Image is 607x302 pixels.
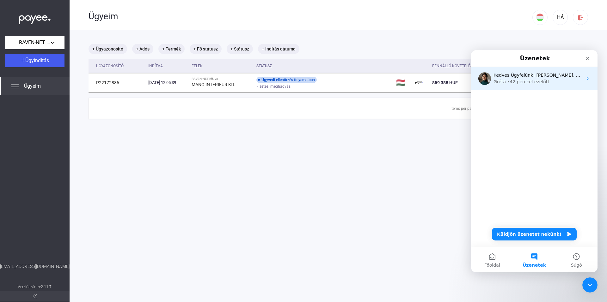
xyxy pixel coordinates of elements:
[89,73,146,92] td: P22172886
[254,59,394,73] th: Státusz
[227,44,253,54] mat-chip: + Státusz
[21,178,106,190] button: Küldjön üzenetet nekünk!
[192,62,251,70] div: Felek
[22,22,212,27] span: Kedves Ügyfelünk! [PERSON_NAME], utána nézek. El tudná küldeni az ügyazonosítót?
[536,14,544,21] img: HU
[100,213,111,217] span: Súgó
[5,36,64,49] button: RAVEN-NET Kft.
[432,62,473,70] div: Fennálló követelés
[21,58,25,62] img: plus-white.svg
[432,62,495,70] div: Fennálló követelés
[432,80,458,85] span: 859 388 HUF
[19,39,51,46] span: RAVEN-NET Kft.
[582,277,598,293] iframe: Intercom live chat
[52,213,75,217] span: Üzenetek
[132,44,153,54] mat-chip: + Adós
[471,50,598,272] iframe: Intercom live chat
[158,44,185,54] mat-chip: + Termék
[89,11,532,22] div: Ügyeim
[553,10,568,25] button: HÁ
[42,197,84,222] button: Üzenetek
[148,80,187,86] div: [DATE] 12:05:39
[39,285,52,289] strong: v2.11.7
[148,62,187,70] div: Indítva
[258,44,299,54] mat-chip: + Indítás dátuma
[577,14,584,21] img: logout-red
[192,77,251,81] div: RAVEN-NET Kft. vs
[11,82,19,90] img: list.svg
[33,294,37,298] img: arrow-double-left-grey.svg
[148,62,163,70] div: Indítva
[89,44,127,54] mat-chip: + Ügyazonosító
[451,105,477,112] div: Items per page:
[22,28,35,35] div: Gréta
[573,10,588,25] button: logout-red
[192,82,236,87] strong: MANO INTERIEUR Kft.
[394,73,413,92] td: 🇭🇺
[25,57,49,63] span: Ügyindítás
[192,62,203,70] div: Felek
[19,12,51,25] img: white-payee-white-dot.svg
[555,14,566,21] div: HÁ
[13,213,29,217] span: Főoldal
[84,197,126,222] button: Súgó
[36,28,78,35] div: • 42 perccel ezelőtt
[190,44,222,54] mat-chip: + Fő státusz
[96,62,143,70] div: Ügyazonosító
[532,10,548,25] button: HU
[256,77,317,83] div: Ügyvédi ellenőrzés folyamatban
[256,83,291,90] span: Fizetési meghagyás
[96,62,124,70] div: Ügyazonosító
[5,54,64,67] button: Ügyindítás
[415,79,423,86] img: payee-logo
[24,82,41,90] span: Ügyeim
